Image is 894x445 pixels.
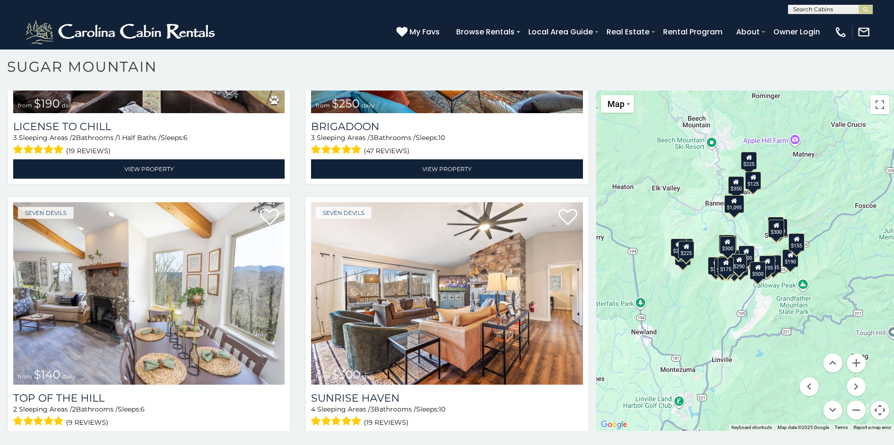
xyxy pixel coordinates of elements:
span: 2 [72,405,76,413]
div: $225 [741,152,757,170]
div: $375 [708,257,724,275]
span: $250 [332,97,360,110]
a: Sunrise Haven [311,392,582,404]
span: Map [607,99,624,109]
span: (19 reviews) [364,416,409,429]
div: $190 [782,249,798,267]
a: Report a map error [853,425,891,430]
a: Seven Devils [18,207,74,219]
a: Rental Program [658,24,727,40]
a: About [731,24,764,40]
div: $175 [718,257,734,275]
button: Zoom in [847,354,866,372]
span: daily [362,373,376,380]
button: Zoom out [847,401,866,420]
a: Browse Rentals [451,24,519,40]
span: 1 Half Baths / [118,133,161,142]
div: $290 [731,254,747,272]
div: $200 [738,246,755,264]
div: $355 [675,247,691,265]
a: Seven Devils [316,207,371,219]
div: $345 [765,255,781,273]
a: Local Area Guide [524,24,598,40]
a: Add to favorites [260,208,279,228]
span: 2 [72,133,76,142]
div: $250 [771,219,787,237]
span: 6 [183,133,188,142]
span: daily [62,373,75,380]
img: White-1-2.png [24,18,219,46]
span: 2 [13,405,17,413]
a: Top Of The Hill [13,392,285,404]
span: 3 [370,133,374,142]
div: $300 [720,236,736,254]
div: $500 [750,262,766,280]
span: 4 [311,405,315,413]
a: Brigadoon [311,120,582,133]
div: $190 [719,235,735,253]
img: Google [599,419,630,431]
div: $155 [788,233,804,251]
div: $125 [745,172,761,190]
button: Move down [823,401,842,420]
button: Keyboard shortcuts [731,424,772,431]
div: Sleeping Areas / Bathrooms / Sleeps: [311,133,582,157]
span: $190 [34,97,60,110]
div: $300 [768,220,784,238]
span: 3 [13,133,17,142]
a: View Property [311,159,582,179]
span: My Favs [410,26,440,38]
a: View Property [13,159,285,179]
span: $300 [332,368,361,381]
a: Top Of The Hill from $140 daily [13,202,285,384]
div: $265 [720,235,736,253]
span: from [18,373,32,380]
span: (9 reviews) [66,416,108,429]
img: mail-regular-white.png [857,25,870,39]
span: 10 [438,133,445,142]
a: Terms [835,425,848,430]
span: daily [361,102,375,109]
div: Sleeping Areas / Bathrooms / Sleeps: [13,404,285,429]
div: $240 [670,239,686,256]
img: Sunrise Haven [311,202,582,384]
div: $195 [759,255,775,273]
div: $350 [728,176,744,194]
span: 3 [311,133,315,142]
a: My Favs [396,26,442,38]
img: Top Of The Hill [13,202,285,384]
a: License to Chill [13,120,285,133]
button: Change map style [601,95,634,113]
div: Sleeping Areas / Bathrooms / Sleeps: [311,404,582,429]
span: daily [62,102,75,109]
span: (19 reviews) [66,145,111,157]
span: 3 [370,405,374,413]
div: $140 [768,217,784,235]
span: 6 [140,405,145,413]
button: Move right [847,377,866,396]
button: Move left [800,377,819,396]
a: Open this area in Google Maps (opens a new window) [599,419,630,431]
a: Real Estate [602,24,654,40]
div: $1,095 [724,195,744,213]
div: $350 [732,258,748,276]
a: Owner Login [769,24,825,40]
button: Move up [823,354,842,372]
span: (47 reviews) [364,145,410,157]
span: 10 [439,405,445,413]
span: from [18,102,32,109]
a: Add to favorites [558,208,577,228]
span: from [316,102,330,109]
button: Toggle fullscreen view [870,95,889,114]
span: Map data ©2025 Google [778,425,829,430]
div: $155 [714,258,730,276]
span: $140 [34,368,60,381]
div: Sleeping Areas / Bathrooms / Sleeps: [13,133,285,157]
button: Map camera controls [870,401,889,420]
div: $225 [678,241,694,259]
img: phone-regular-white.png [834,25,847,39]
